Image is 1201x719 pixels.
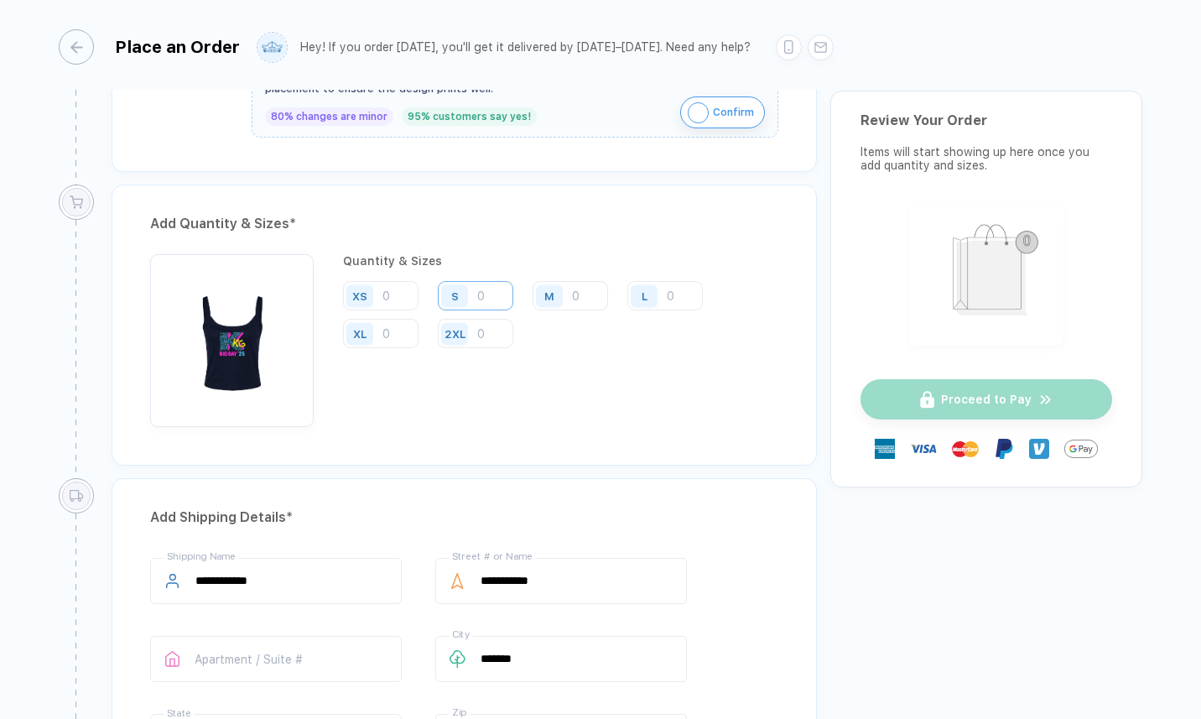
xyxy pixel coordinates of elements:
[265,107,393,126] div: 80% changes are minor
[352,289,367,302] div: XS
[875,439,895,459] img: express
[860,112,1112,128] div: Review Your Order
[402,107,537,126] div: 95% customers say yes!
[257,33,287,62] img: user profile
[150,211,778,237] div: Add Quantity & Sizes
[952,435,979,462] img: master-card
[159,263,305,409] img: 8ddb7af5-8ee5-4442-ab7d-4c887807679a_nt_front_1758688304158.jpg
[300,40,751,55] div: Hey! If you order [DATE], you'll get it delivered by [DATE]–[DATE]. Need any help?
[860,145,1112,172] div: Items will start showing up here once you add quantity and sizes.
[713,99,754,126] span: Confirm
[680,96,765,128] button: iconConfirm
[1029,439,1049,459] img: Venmo
[994,439,1014,459] img: Paypal
[544,289,554,302] div: M
[150,504,778,531] div: Add Shipping Details
[451,289,459,302] div: S
[918,213,1056,335] img: shopping_bag.png
[115,37,240,57] div: Place an Order
[353,327,367,340] div: XL
[910,435,937,462] img: visa
[642,289,647,302] div: L
[343,254,778,268] div: Quantity & Sizes
[1064,432,1098,466] img: GPay
[445,327,465,340] div: 2XL
[688,102,709,123] img: icon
